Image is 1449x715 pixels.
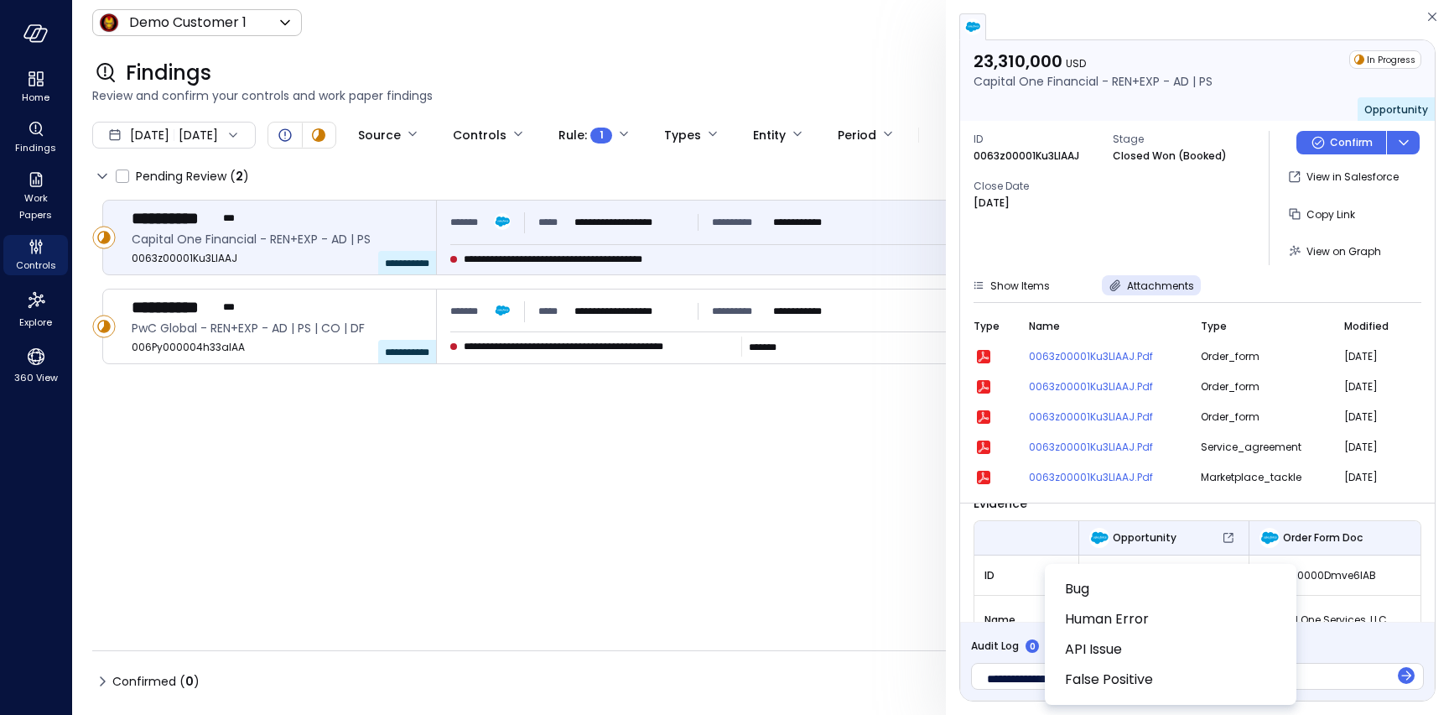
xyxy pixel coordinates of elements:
[1065,609,1273,629] span: Human Error
[1065,670,1273,690] span: False Positive
[1055,604,1286,634] li: Human Error
[1055,665,1286,695] li: False Positive
[1055,634,1286,665] li: API Issue
[1055,574,1286,604] li: Bug
[1065,639,1273,660] span: API Issue
[1065,579,1273,599] span: Bug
